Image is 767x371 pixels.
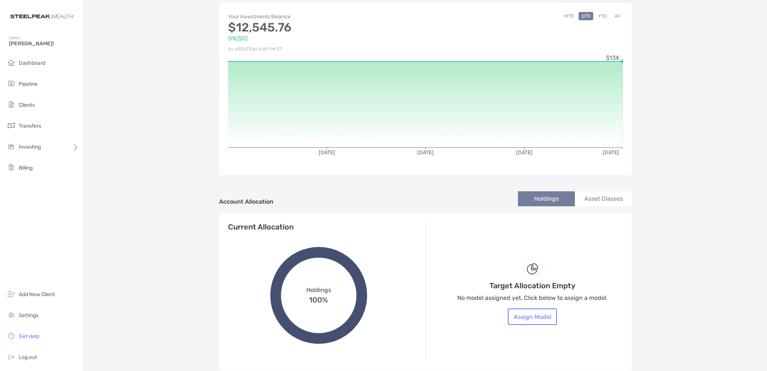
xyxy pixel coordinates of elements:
tspan: [DATE] [417,149,434,156]
p: As of [DATE] at 6:00 PM ET [228,45,425,54]
li: Asset Classes [575,191,632,206]
img: clients icon [7,100,16,109]
p: 0% ( $0 ) [228,34,425,43]
p: No model assigned yet. Click below to assign a model. [457,293,608,302]
img: logout icon [7,352,16,361]
h4: Current Allocation [228,222,294,231]
img: pipeline icon [7,79,16,88]
p: $12,545.76 [228,23,425,32]
button: QTD [579,12,593,20]
img: billing icon [7,163,16,172]
button: YTD [595,12,610,20]
p: Your Investments Balance [228,12,425,21]
img: dashboard icon [7,58,16,67]
span: Transfers [19,123,41,129]
img: add_new_client icon [7,289,16,298]
span: Add New Client [19,291,55,298]
img: investing icon [7,142,16,151]
span: Settings [19,312,39,319]
img: settings icon [7,310,16,319]
span: [PERSON_NAME]! [9,40,79,47]
img: transfers icon [7,121,16,130]
span: Billing [19,165,33,171]
tspan: [DATE] [319,149,335,156]
button: Assign Model [508,308,557,325]
button: All [612,12,623,20]
h4: Account Allocation [219,198,273,205]
span: Dashboard [19,60,45,66]
span: 100% [309,294,328,304]
span: Investing [19,144,41,150]
img: Zoe Logo [9,3,75,30]
li: Holdings [518,191,575,206]
tspan: [DATE] [516,149,533,156]
span: Log out [19,354,37,361]
h4: Target Allocation Empty [489,281,575,290]
span: Clients [19,102,35,108]
span: Get Help [19,333,39,340]
button: MTD [561,12,577,20]
span: Holdings [306,286,331,294]
tspan: $13K [606,54,620,61]
span: Pipeline [19,81,37,87]
tspan: [DATE] [603,149,619,156]
img: get-help icon [7,331,16,340]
